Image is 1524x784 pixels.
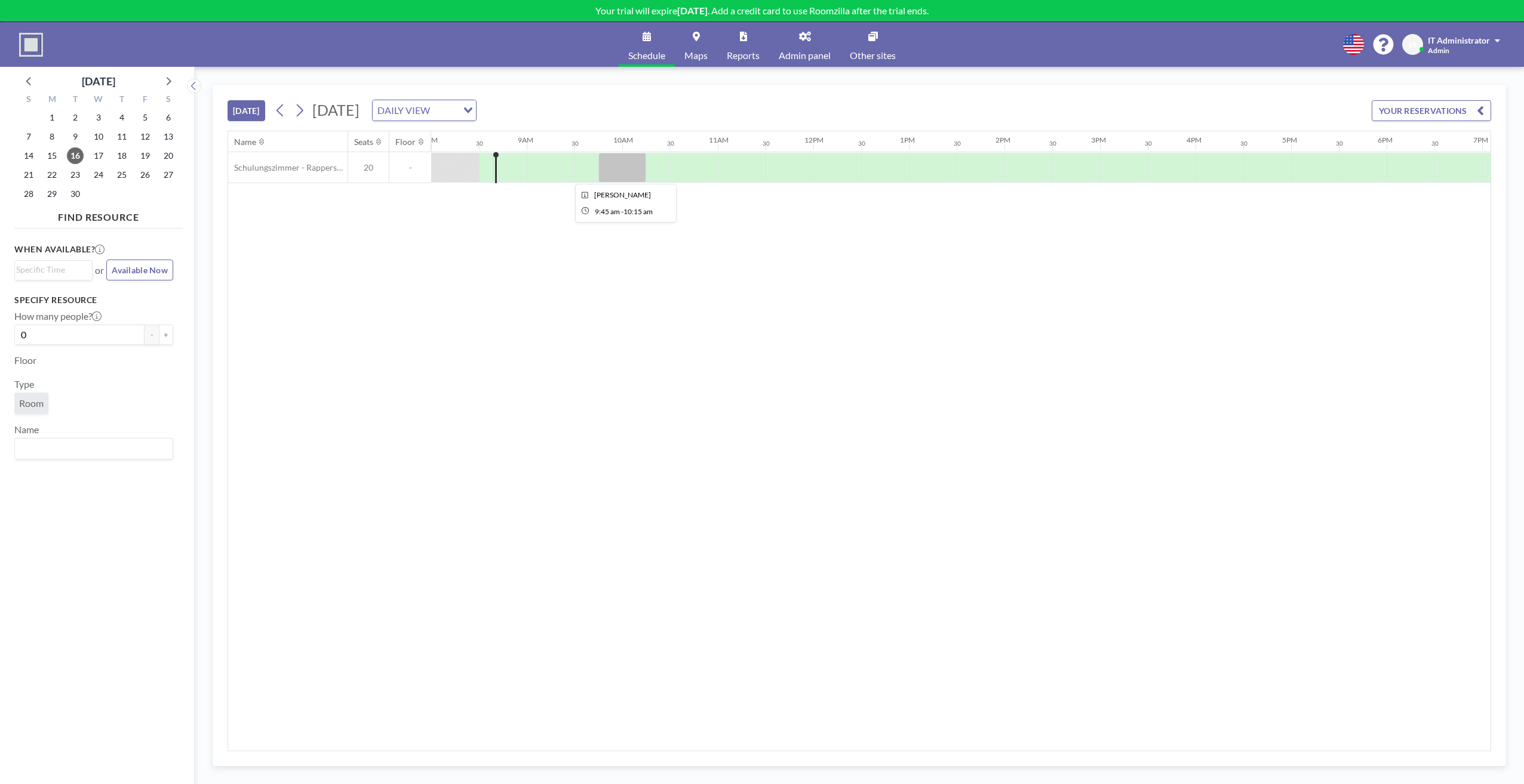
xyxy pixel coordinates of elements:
[106,260,173,280] button: Available Now
[20,186,37,202] span: Sunday, September 28, 2025
[234,137,256,147] div: Name
[156,92,180,108] div: S
[1049,140,1056,147] div: 30
[44,166,60,183] span: Monday, September 22, 2025
[44,109,60,126] span: Monday, September 1, 2025
[804,135,824,144] div: 12PM
[763,140,770,147] div: 30
[595,207,620,216] span: 9:45 AM
[1336,140,1343,147] div: 30
[1428,35,1490,45] span: IT Administrator
[90,166,107,183] span: Wednesday, September 24, 2025
[594,190,651,199] span: Diego Ronchis
[82,73,115,89] div: [DATE]
[623,207,653,216] span: 10:15 AM
[44,186,60,202] span: Monday, September 29, 2025
[677,5,708,16] b: [DATE]
[628,51,665,60] span: Schedule
[67,186,84,202] span: Tuesday, September 30, 2025
[476,140,483,147] div: 30
[1240,140,1248,147] div: 30
[1428,46,1449,55] span: Admin
[113,109,130,126] span: Thursday, September 4, 2025
[14,206,183,223] h4: FIND RESOURCE
[159,325,173,345] button: +
[1091,135,1106,144] div: 3PM
[1431,140,1439,147] div: 30
[15,261,92,279] div: Search for option
[160,147,177,164] span: Saturday, September 20, 2025
[90,147,107,164] span: Wednesday, September 17, 2025
[113,166,130,183] span: Thursday, September 25, 2025
[1145,140,1152,147] div: 30
[16,441,166,456] input: Search for option
[727,51,760,60] span: Reports
[67,147,84,164] span: Tuesday, September 16, 2025
[67,166,84,183] span: Tuesday, September 23, 2025
[15,439,173,459] div: Search for option
[769,22,840,67] a: Admin panel
[14,310,102,322] label: How many people?
[667,140,674,147] div: 30
[571,140,579,147] div: 30
[14,295,173,305] h3: Specify resource
[160,166,177,183] span: Saturday, September 27, 2025
[67,128,84,145] span: Tuesday, September 9, 2025
[137,128,153,145] span: Friday, September 12, 2025
[228,162,348,173] span: Schulungszimmer - Rapperswil
[373,100,476,121] div: Search for option
[90,109,107,126] span: Wednesday, September 3, 2025
[160,128,177,145] span: Saturday, September 13, 2025
[1282,135,1297,144] div: 5PM
[14,354,36,366] label: Floor
[113,128,130,145] span: Thursday, September 11, 2025
[19,397,44,409] span: Room
[1187,135,1202,144] div: 4PM
[621,207,623,216] span: -
[112,265,168,275] span: Available Now
[375,103,432,118] span: DAILY VIEW
[613,135,633,144] div: 10AM
[518,135,533,144] div: 9AM
[395,137,416,147] div: Floor
[900,135,915,144] div: 1PM
[44,128,60,145] span: Monday, September 8, 2025
[779,51,831,60] span: Admin panel
[90,128,107,145] span: Wednesday, September 10, 2025
[19,33,43,57] img: organization-logo
[87,92,110,108] div: W
[675,22,717,67] a: Maps
[850,51,896,60] span: Other sites
[348,162,389,173] span: 20
[20,166,37,183] span: Sunday, September 21, 2025
[41,92,64,108] div: M
[434,103,456,118] input: Search for option
[110,92,133,108] div: T
[995,135,1010,144] div: 2PM
[20,147,37,164] span: Sunday, September 14, 2025
[1473,135,1488,144] div: 7PM
[684,51,708,60] span: Maps
[137,109,153,126] span: Friday, September 5, 2025
[228,100,265,121] button: [DATE]
[840,22,905,67] a: Other sites
[17,92,41,108] div: S
[64,92,87,108] div: T
[354,137,373,147] div: Seats
[14,424,39,436] label: Name
[1372,100,1491,121] button: YOUR RESERVATIONS
[14,378,34,390] label: Type
[858,140,865,147] div: 30
[44,147,60,164] span: Monday, September 15, 2025
[137,166,153,183] span: Friday, September 26, 2025
[133,92,156,108] div: F
[67,109,84,126] span: Tuesday, September 2, 2025
[389,162,431,173] span: -
[137,147,153,164] span: Friday, September 19, 2025
[95,264,104,276] span: or
[312,101,360,119] span: [DATE]
[113,147,130,164] span: Thursday, September 18, 2025
[16,263,85,276] input: Search for option
[1378,135,1393,144] div: 6PM
[717,22,769,67] a: Reports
